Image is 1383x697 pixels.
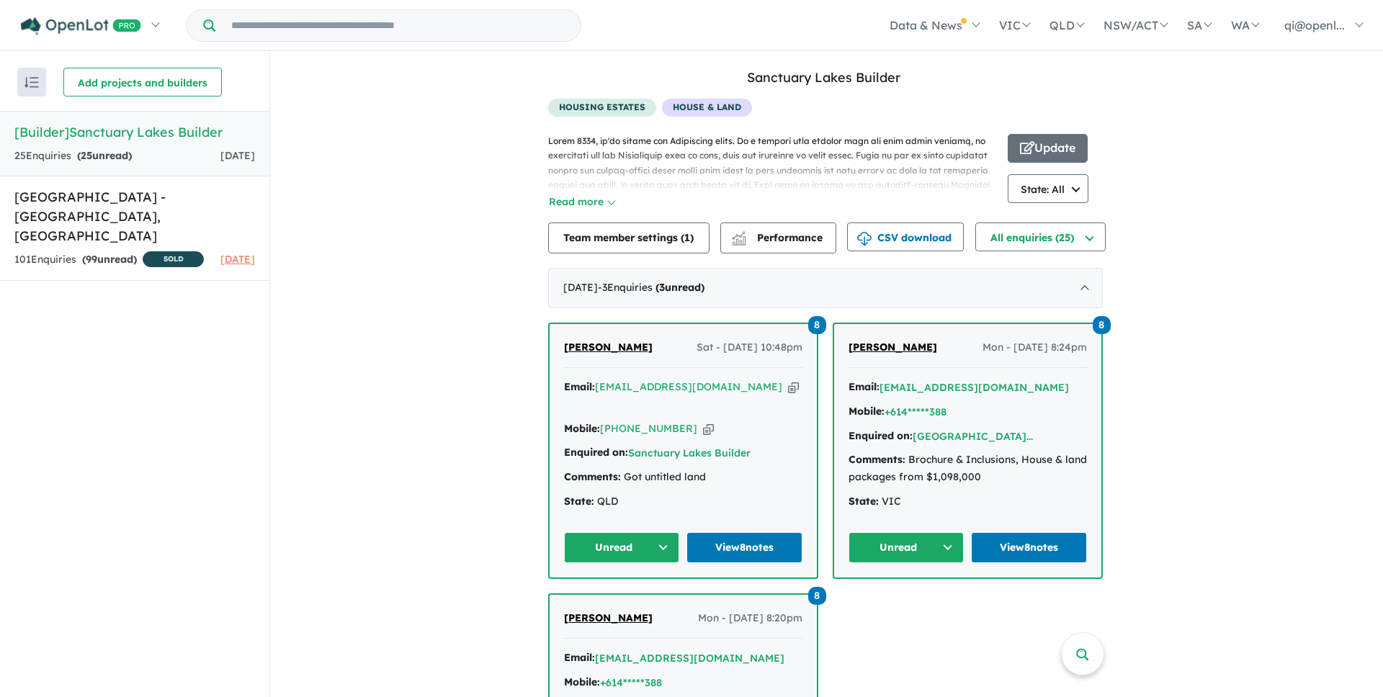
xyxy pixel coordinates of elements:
[143,251,204,267] span: SOLD
[14,187,255,246] h5: [GEOGRAPHIC_DATA] - [GEOGRAPHIC_DATA] , [GEOGRAPHIC_DATA]
[14,122,255,142] h5: [Builder] Sanctuary Lakes Builder
[983,339,1087,356] span: Mon - [DATE] 8:24pm
[21,17,141,35] img: Openlot PRO Logo White
[564,493,802,511] div: QLD
[1008,174,1089,203] button: State: All
[734,231,823,244] span: Performance
[808,316,826,334] span: 8
[720,222,836,253] button: Performance
[564,380,595,393] strong: Email:
[548,99,656,117] span: housing estates
[628,446,751,459] a: Sanctuary Lakes Builder
[849,493,1087,511] div: VIC
[82,253,137,266] strong: ( unread)
[595,380,782,393] a: [EMAIL_ADDRESS][DOMAIN_NAME]
[732,236,746,246] img: bar-chart.svg
[849,495,879,508] strong: State:
[913,430,1033,443] a: [GEOGRAPHIC_DATA]...
[564,446,628,459] strong: Enquired on:
[703,421,714,436] button: Copy
[847,222,964,251] button: CSV download
[849,451,1087,486] div: Brochure & Inclusions, House & land packages from $1,098,000
[913,429,1033,444] button: [GEOGRAPHIC_DATA]...
[655,281,704,294] strong: ( unread)
[564,611,653,624] span: [PERSON_NAME]
[595,651,784,666] button: [EMAIL_ADDRESS][DOMAIN_NAME]
[24,77,39,88] img: sort.svg
[14,251,204,269] div: 101 Enquir ies
[548,134,1008,281] p: Lorem 8334, ip'do sitame con Adipiscing elits. Do e tempori utla etdolor magn ali enim admin veni...
[849,380,880,393] strong: Email:
[849,341,937,354] span: [PERSON_NAME]
[564,651,595,664] strong: Email:
[849,532,964,563] button: Unread
[662,99,752,117] span: House & Land
[548,268,1103,308] div: [DATE]
[14,148,132,165] div: 25 Enquir ies
[600,422,697,435] a: [PHONE_NUMBER]
[564,610,653,627] a: [PERSON_NAME]
[684,231,690,244] span: 1
[659,281,665,294] span: 3
[77,149,132,162] strong: ( unread)
[808,587,826,605] span: 8
[1008,134,1088,163] button: Update
[628,446,751,461] button: Sanctuary Lakes Builder
[598,281,704,294] span: - 3 Enquir ies
[975,222,1106,251] button: All enquiries (25)
[564,422,600,435] strong: Mobile:
[697,339,802,356] span: Sat - [DATE] 10:48pm
[808,315,826,334] a: 8
[849,429,913,442] strong: Enquired on:
[849,453,905,466] strong: Comments:
[1284,18,1345,32] span: qi@openl...
[220,149,255,162] span: [DATE]
[686,532,802,563] a: View8notes
[86,253,97,266] span: 99
[63,68,222,96] button: Add projects and builders
[564,532,680,563] button: Unread
[548,194,616,210] button: Read more
[81,149,92,162] span: 25
[857,232,872,246] img: download icon
[971,532,1087,563] a: View8notes
[564,469,802,486] div: Got untitled land
[788,379,799,395] button: Copy
[1093,315,1111,334] a: 8
[747,69,900,86] a: Sanctuary Lakes Builder
[849,339,937,356] a: [PERSON_NAME]
[732,231,745,239] img: line-chart.svg
[849,405,885,418] strong: Mobile:
[564,495,594,508] strong: State:
[548,222,710,253] button: Team member settings (1)
[880,380,1069,395] button: [EMAIL_ADDRESS][DOMAIN_NAME]
[218,10,578,41] input: Try estate name, suburb, builder or developer
[1093,316,1111,334] span: 8
[564,339,653,356] a: [PERSON_NAME]
[808,585,826,605] a: 8
[564,470,621,483] strong: Comments:
[698,610,802,627] span: Mon - [DATE] 8:20pm
[564,341,653,354] span: [PERSON_NAME]
[220,253,255,266] span: [DATE]
[564,675,600,688] strong: Mobile:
